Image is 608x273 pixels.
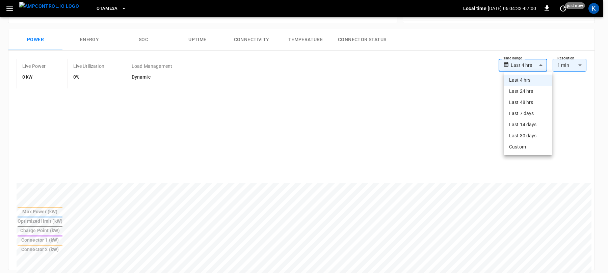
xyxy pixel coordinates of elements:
[504,141,552,153] li: Custom
[504,86,552,97] li: Last 24 hrs
[504,119,552,130] li: Last 14 days
[504,130,552,141] li: Last 30 days
[504,75,552,86] li: Last 4 hrs
[504,97,552,108] li: Last 48 hrs
[504,108,552,119] li: Last 7 days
